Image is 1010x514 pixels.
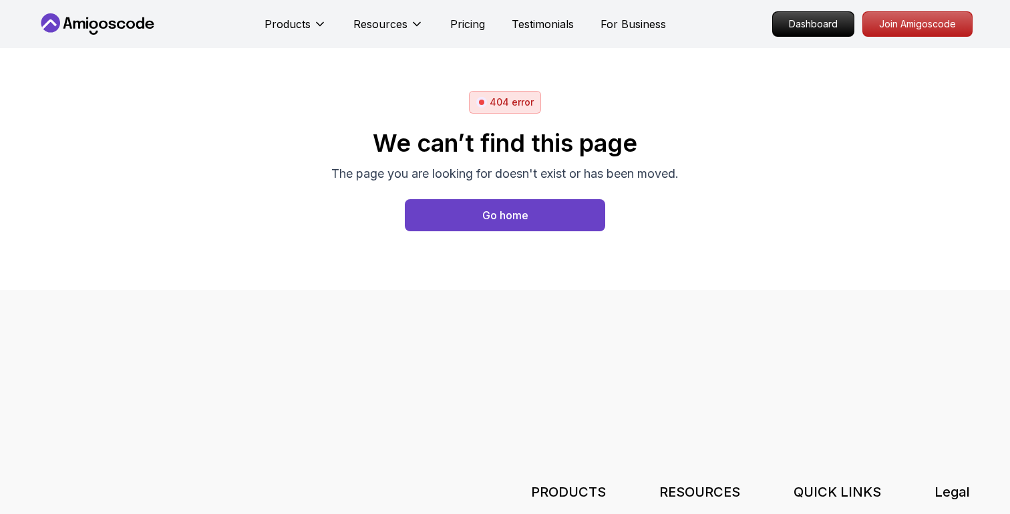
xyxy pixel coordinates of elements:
h3: RESOURCES [659,483,740,501]
p: Dashboard [773,12,854,36]
p: Join Amigoscode [863,12,972,36]
h3: Legal [935,483,973,501]
h3: PRODUCTS [531,483,606,501]
button: Products [265,16,327,43]
a: For Business [601,16,666,32]
h2: We can’t find this page [331,130,679,156]
p: The page you are looking for doesn't exist or has been moved. [331,164,679,183]
button: Resources [353,16,424,43]
a: Pricing [450,16,485,32]
p: Products [265,16,311,32]
a: Dashboard [772,11,854,37]
a: Join Amigoscode [862,11,973,37]
p: 404 error [490,96,534,109]
a: Home page [405,199,605,231]
div: Go home [482,207,528,223]
a: Testimonials [512,16,574,32]
button: Go home [405,199,605,231]
p: Resources [353,16,407,32]
h3: QUICK LINKS [794,483,881,501]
